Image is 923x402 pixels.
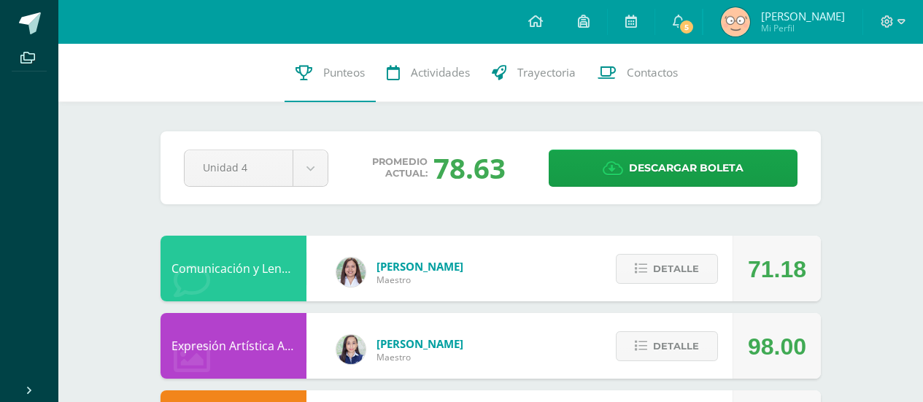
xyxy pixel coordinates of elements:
[161,313,306,379] div: Expresión Artística ARTES PLÁSTICAS
[679,19,695,35] span: 5
[653,255,699,282] span: Detalle
[627,65,678,80] span: Contactos
[185,150,328,186] a: Unidad 4
[203,150,274,185] span: Unidad 4
[517,65,576,80] span: Trayectoria
[372,156,428,179] span: Promedio actual:
[411,65,470,80] span: Actividades
[748,314,806,379] div: 98.00
[376,336,463,351] span: [PERSON_NAME]
[336,335,366,364] img: 360951c6672e02766e5b7d72674f168c.png
[721,7,750,36] img: c0047834f5e61e0a1ec4e09fe99d6f45.png
[761,9,845,23] span: [PERSON_NAME]
[761,22,845,34] span: Mi Perfil
[629,150,744,186] span: Descargar boleta
[433,149,506,187] div: 78.63
[549,150,798,187] a: Descargar boleta
[587,44,689,102] a: Contactos
[748,236,806,302] div: 71.18
[653,333,699,360] span: Detalle
[616,254,718,284] button: Detalle
[616,331,718,361] button: Detalle
[376,274,463,286] span: Maestro
[285,44,376,102] a: Punteos
[376,259,463,274] span: [PERSON_NAME]
[376,351,463,363] span: Maestro
[481,44,587,102] a: Trayectoria
[336,258,366,287] img: acecb51a315cac2de2e3deefdb732c9f.png
[323,65,365,80] span: Punteos
[161,236,306,301] div: Comunicación y Lenguaje, Inglés
[376,44,481,102] a: Actividades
